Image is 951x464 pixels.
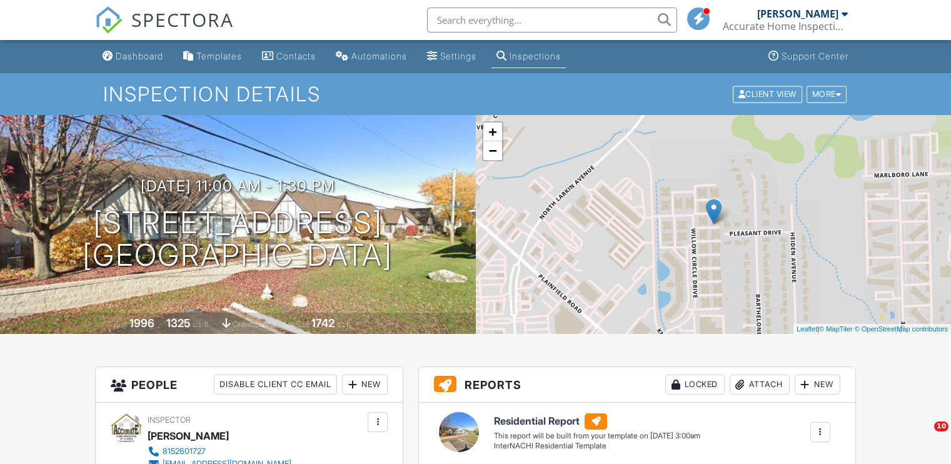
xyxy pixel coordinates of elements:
[855,325,948,333] a: © OpenStreetMap contributors
[331,45,412,68] a: Automations (Basic)
[311,316,335,330] div: 1742
[114,320,128,329] span: Built
[763,45,853,68] a: Support Center
[723,20,848,33] div: Accurate Home Inspection of Illinois
[483,141,502,160] a: Zoom out
[83,206,393,273] h1: [STREET_ADDRESS] [GEOGRAPHIC_DATA]
[483,123,502,141] a: Zoom in
[276,51,316,61] div: Contacts
[797,325,817,333] a: Leaflet
[494,413,700,430] h6: Residential Report
[116,51,163,61] div: Dashboard
[148,415,191,425] span: Inspector
[342,375,388,395] div: New
[257,45,321,68] a: Contacts
[166,316,191,330] div: 1325
[494,431,700,441] div: This report will be built from your template on [DATE] 3:00am
[934,421,948,431] span: 10
[491,45,566,68] a: Inspections
[96,367,403,403] h3: People
[148,426,229,445] div: [PERSON_NAME]
[795,375,840,395] div: New
[665,375,725,395] div: Locked
[214,375,337,395] div: Disable Client CC Email
[733,86,802,103] div: Client View
[419,367,855,403] h3: Reports
[730,375,790,395] div: Attach
[793,324,951,335] div: |
[163,446,206,456] div: 8152601727
[510,51,561,61] div: Inspections
[757,8,838,20] div: [PERSON_NAME]
[440,51,476,61] div: Settings
[422,45,481,68] a: Settings
[908,421,938,451] iframe: Intercom live chat
[351,51,407,61] div: Automations
[427,8,677,33] input: Search everything...
[196,51,242,61] div: Templates
[782,51,848,61] div: Support Center
[494,441,700,451] div: InterNACHI Residential Template
[95,17,234,43] a: SPECTORA
[129,316,154,330] div: 1996
[103,83,848,105] h1: Inspection Details
[98,45,168,68] a: Dashboard
[233,320,271,329] span: crawlspace
[178,45,247,68] a: Templates
[95,6,123,34] img: The Best Home Inspection Software - Spectora
[819,325,853,333] a: © MapTiler
[732,89,805,98] a: Client View
[336,320,352,329] span: sq.ft.
[141,178,335,194] h3: [DATE] 11:00 am - 1:30 pm
[148,445,291,458] a: 8152601727
[193,320,210,329] span: sq. ft.
[807,86,847,103] div: More
[131,6,234,33] span: SPECTORA
[283,320,309,329] span: Lot Size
